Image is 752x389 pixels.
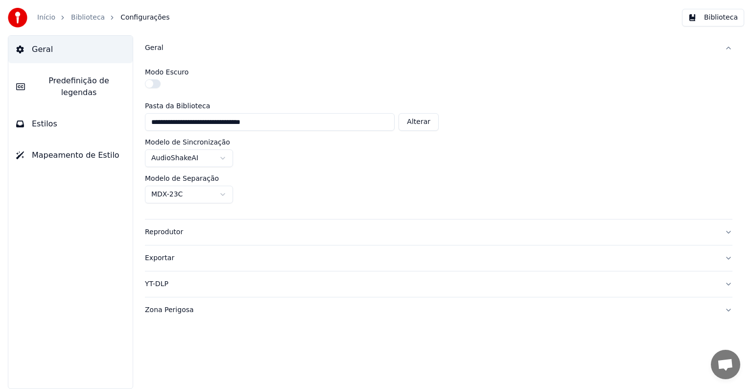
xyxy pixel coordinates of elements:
[399,113,439,131] button: Alterar
[8,8,27,27] img: youka
[37,13,169,23] nav: breadcrumb
[145,69,188,75] label: Modo Escuro
[145,305,717,315] div: Zona Perigosa
[711,350,740,379] div: Bate-papo aberto
[145,279,717,289] div: YT-DLP
[8,36,133,63] button: Geral
[32,44,53,55] span: Geral
[145,245,732,271] button: Exportar
[682,9,744,26] button: Biblioteca
[37,13,55,23] a: Início
[145,297,732,323] button: Zona Perigosa
[32,118,57,130] span: Estilos
[8,110,133,138] button: Estilos
[145,227,717,237] div: Reprodutor
[145,35,732,61] button: Geral
[120,13,169,23] span: Configurações
[8,142,133,169] button: Mapeamento de Estilo
[145,219,732,245] button: Reprodutor
[145,271,732,297] button: YT-DLP
[71,13,105,23] a: Biblioteca
[145,253,717,263] div: Exportar
[145,61,732,219] div: Geral
[32,149,119,161] span: Mapeamento de Estilo
[8,67,133,106] button: Predefinição de legendas
[33,75,125,98] span: Predefinição de legendas
[145,175,219,182] label: Modelo de Separação
[145,139,230,146] label: Modelo de Sincronização
[145,43,717,53] div: Geral
[145,102,439,109] label: Pasta da Biblioteca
